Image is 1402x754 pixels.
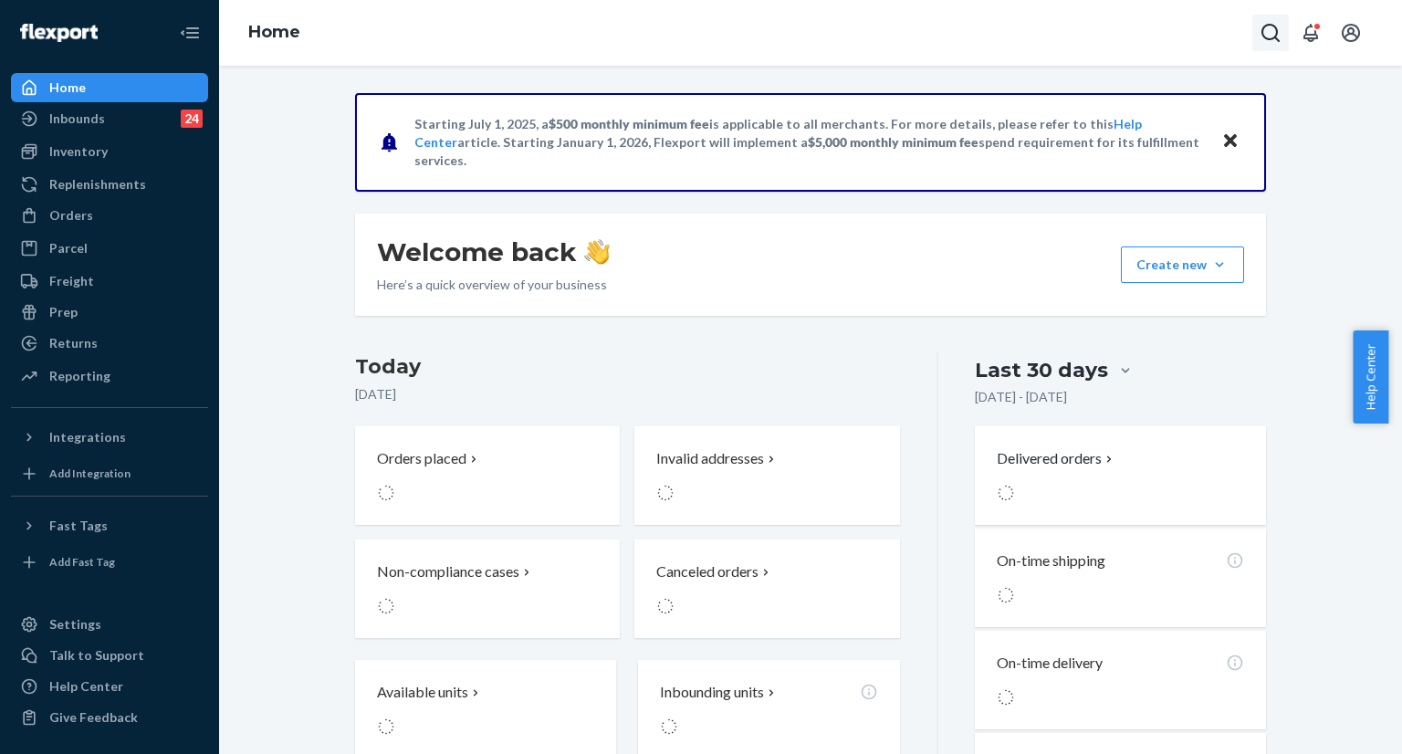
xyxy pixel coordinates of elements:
[414,115,1204,170] p: Starting July 1, 2025, a is applicable to all merchants. For more details, please refer to this a...
[49,554,115,570] div: Add Fast Tag
[975,388,1067,406] p: [DATE] - [DATE]
[656,561,759,582] p: Canceled orders
[549,116,709,131] span: $500 monthly minimum fee
[49,615,101,634] div: Settings
[355,385,900,403] p: [DATE]
[49,466,131,481] div: Add Integration
[355,426,620,525] button: Orders placed
[11,267,208,296] a: Freight
[11,703,208,732] button: Give Feedback
[584,239,610,265] img: hand-wave emoji
[377,561,519,582] p: Non-compliance cases
[49,206,93,225] div: Orders
[49,175,146,194] div: Replenishments
[997,448,1116,469] button: Delivered orders
[1252,15,1289,51] button: Open Search Box
[172,15,208,51] button: Close Navigation
[49,367,110,385] div: Reporting
[377,682,468,703] p: Available units
[11,104,208,133] a: Inbounds24
[656,448,764,469] p: Invalid addresses
[11,137,208,166] a: Inventory
[11,641,208,670] a: Talk to Support
[377,448,466,469] p: Orders placed
[11,329,208,358] a: Returns
[11,511,208,540] button: Fast Tags
[49,517,108,535] div: Fast Tags
[377,236,610,268] h1: Welcome back
[11,361,208,391] a: Reporting
[660,682,764,703] p: Inbounding units
[49,646,144,665] div: Talk to Support
[997,653,1103,674] p: On-time delivery
[11,298,208,327] a: Prep
[1219,129,1242,155] button: Close
[997,550,1105,571] p: On-time shipping
[49,142,108,161] div: Inventory
[181,110,203,128] div: 24
[49,428,126,446] div: Integrations
[11,548,208,577] a: Add Fast Tag
[634,426,899,525] button: Invalid addresses
[1333,15,1369,51] button: Open account menu
[1353,330,1388,424] button: Help Center
[11,73,208,102] a: Home
[808,134,978,150] span: $5,000 monthly minimum fee
[1292,15,1329,51] button: Open notifications
[234,6,315,59] ol: breadcrumbs
[49,677,123,696] div: Help Center
[377,276,610,294] p: Here’s a quick overview of your business
[49,708,138,727] div: Give Feedback
[355,352,900,382] h3: Today
[49,334,98,352] div: Returns
[11,234,208,263] a: Parcel
[49,303,78,321] div: Prep
[49,272,94,290] div: Freight
[355,539,620,638] button: Non-compliance cases
[975,356,1108,384] div: Last 30 days
[49,79,86,97] div: Home
[634,539,899,638] button: Canceled orders
[248,22,300,42] a: Home
[1121,246,1244,283] button: Create new
[11,459,208,488] a: Add Integration
[11,201,208,230] a: Orders
[11,170,208,199] a: Replenishments
[20,24,98,42] img: Flexport logo
[11,423,208,452] button: Integrations
[11,610,208,639] a: Settings
[11,672,208,701] a: Help Center
[49,239,88,257] div: Parcel
[49,110,105,128] div: Inbounds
